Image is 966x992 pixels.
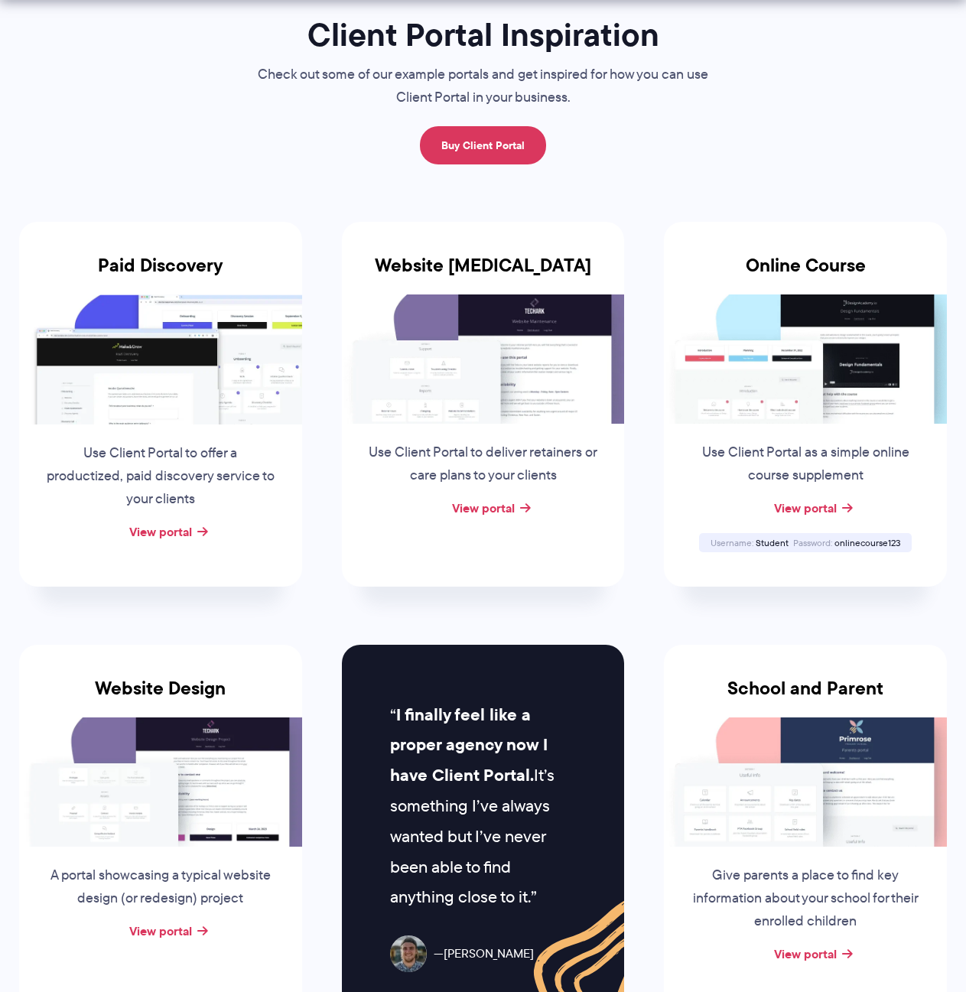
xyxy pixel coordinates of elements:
span: onlinecourse123 [834,536,900,549]
p: Give parents a place to find key information about your school for their enrolled children [689,864,922,933]
p: It’s something I’ve always wanted but I’ve never been able to find anything close to it. [390,700,577,913]
p: A portal showcasing a typical website design (or redesign) project [44,864,277,910]
span: Student [756,536,789,549]
span: Username [711,536,753,549]
p: Check out some of our example portals and get inspired for how you can use Client Portal in your ... [227,63,740,109]
h3: Website Design [19,678,302,717]
h3: School and Parent [664,678,947,717]
strong: I finally feel like a proper agency now I have Client Portal. [390,702,548,789]
a: View portal [774,945,837,963]
h1: Client Portal Inspiration [227,15,740,55]
h3: Paid Discovery [19,255,302,294]
p: Use Client Portal as a simple online course supplement [689,441,922,487]
p: Use Client Portal to deliver retainers or care plans to your clients [367,441,600,487]
a: View portal [129,922,192,940]
a: View portal [452,499,515,517]
a: View portal [129,522,192,541]
h3: Website [MEDICAL_DATA] [342,255,625,294]
p: Use Client Portal to offer a productized, paid discovery service to your clients [44,442,277,511]
span: Password [793,536,832,549]
a: Buy Client Portal [420,126,546,164]
h3: Online Course [664,255,947,294]
a: View portal [774,499,837,517]
span: [PERSON_NAME] [434,943,534,965]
